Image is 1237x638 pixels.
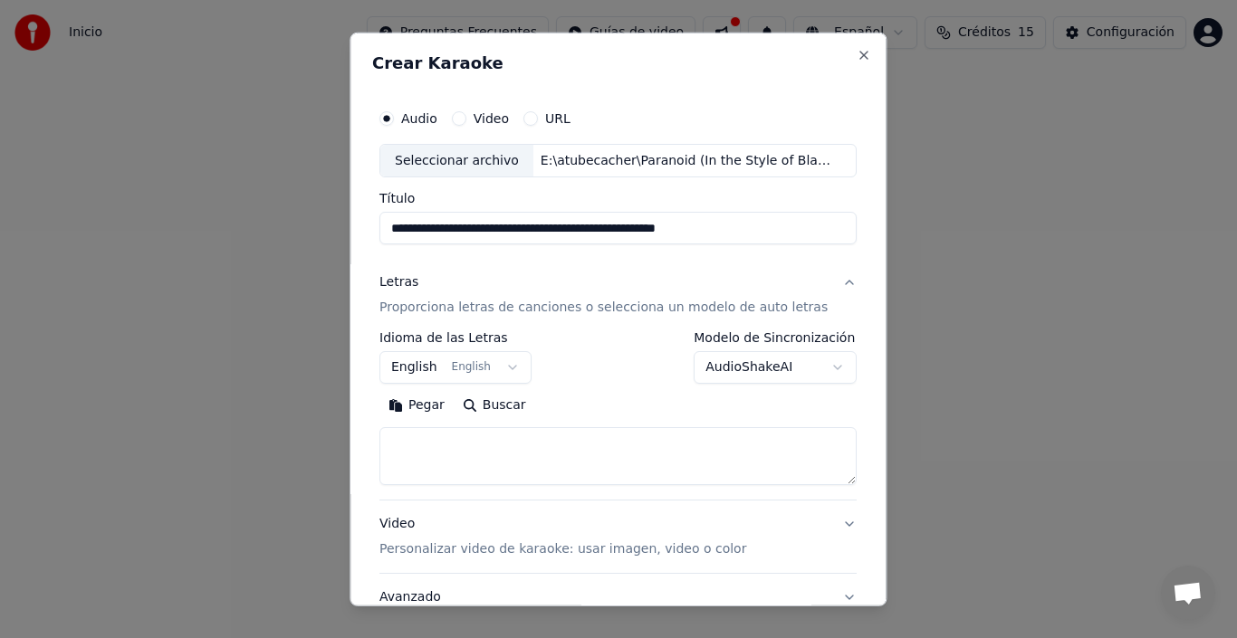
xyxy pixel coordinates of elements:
div: E:\atubecacher\Paranoid (In the Style of Black Sabbath) (Karaoke Version).MP3 [533,151,841,169]
button: Buscar [454,391,535,420]
h2: Crear Karaoke [372,54,864,71]
label: Título [379,192,857,205]
label: Modelo de Sincronización [695,331,858,344]
button: VideoPersonalizar video de karaoke: usar imagen, video o color [379,500,857,573]
button: Avanzado [379,574,857,621]
div: Video [379,515,746,558]
p: Proporciona letras de canciones o selecciona un modelo de auto letras [379,299,828,317]
label: Video [474,111,509,124]
div: Letras [379,273,418,291]
div: LetrasProporciona letras de canciones o selecciona un modelo de auto letras [379,331,857,500]
label: Idioma de las Letras [379,331,532,344]
div: Seleccionar archivo [380,144,533,176]
button: Pegar [379,391,454,420]
p: Personalizar video de karaoke: usar imagen, video o color [379,540,746,558]
label: Audio [401,111,437,124]
label: URL [545,111,571,124]
button: LetrasProporciona letras de canciones o selecciona un modelo de auto letras [379,259,857,331]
